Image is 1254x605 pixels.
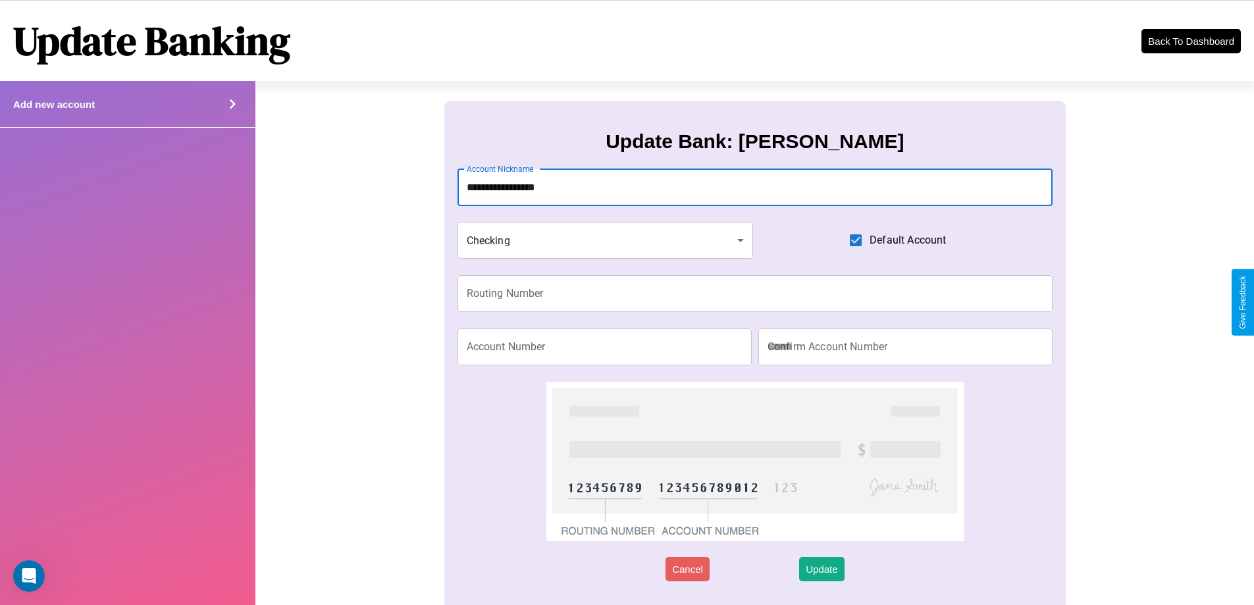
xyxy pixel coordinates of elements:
img: check [546,382,963,541]
div: Checking [457,222,754,259]
span: Default Account [870,232,946,248]
h3: Update Bank: [PERSON_NAME] [606,130,904,153]
button: Cancel [666,557,710,581]
div: Give Feedback [1238,276,1247,329]
button: Update [799,557,844,581]
iframe: Intercom live chat [13,560,45,592]
h1: Update Banking [13,14,290,68]
button: Back To Dashboard [1141,29,1241,53]
h4: Add new account [13,99,95,110]
label: Account Nickname [467,163,534,174]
